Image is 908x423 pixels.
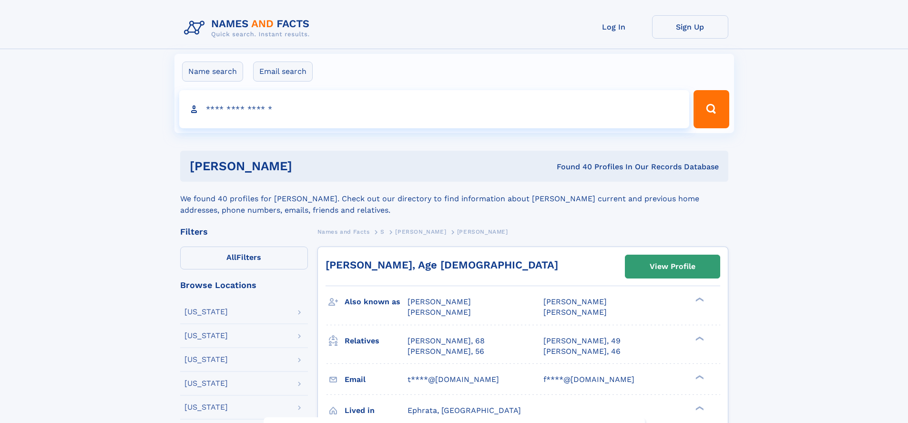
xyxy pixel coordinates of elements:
[184,308,228,316] div: [US_STATE]
[380,228,385,235] span: S
[182,62,243,82] label: Name search
[395,228,446,235] span: [PERSON_NAME]
[652,15,728,39] a: Sign Up
[543,297,607,306] span: [PERSON_NAME]
[650,256,695,278] div: View Profile
[179,90,690,128] input: search input
[317,226,370,237] a: Names and Facts
[694,90,729,128] button: Search Button
[543,346,621,357] a: [PERSON_NAME], 46
[380,226,385,237] a: S
[424,162,719,172] div: Found 40 Profiles In Our Records Database
[180,182,728,216] div: We found 40 profiles for [PERSON_NAME]. Check out our directory to find information about [PERSON...
[576,15,652,39] a: Log In
[625,255,720,278] a: View Profile
[184,403,228,411] div: [US_STATE]
[693,297,704,303] div: ❯
[180,227,308,236] div: Filters
[457,228,508,235] span: [PERSON_NAME]
[408,308,471,317] span: [PERSON_NAME]
[693,374,704,380] div: ❯
[408,297,471,306] span: [PERSON_NAME]
[326,259,558,271] a: [PERSON_NAME], Age [DEMOGRAPHIC_DATA]
[543,308,607,317] span: [PERSON_NAME]
[345,371,408,388] h3: Email
[184,356,228,363] div: [US_STATE]
[180,247,308,269] label: Filters
[253,62,313,82] label: Email search
[408,336,485,346] a: [PERSON_NAME], 68
[543,336,621,346] a: [PERSON_NAME], 49
[693,335,704,341] div: ❯
[408,406,521,415] span: Ephrata, [GEOGRAPHIC_DATA]
[345,294,408,310] h3: Also known as
[395,226,446,237] a: [PERSON_NAME]
[345,402,408,419] h3: Lived in
[408,346,484,357] a: [PERSON_NAME], 56
[693,405,704,411] div: ❯
[180,15,317,41] img: Logo Names and Facts
[180,281,308,289] div: Browse Locations
[184,332,228,340] div: [US_STATE]
[184,380,228,387] div: [US_STATE]
[226,253,236,262] span: All
[345,333,408,349] h3: Relatives
[190,160,425,172] h1: [PERSON_NAME]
